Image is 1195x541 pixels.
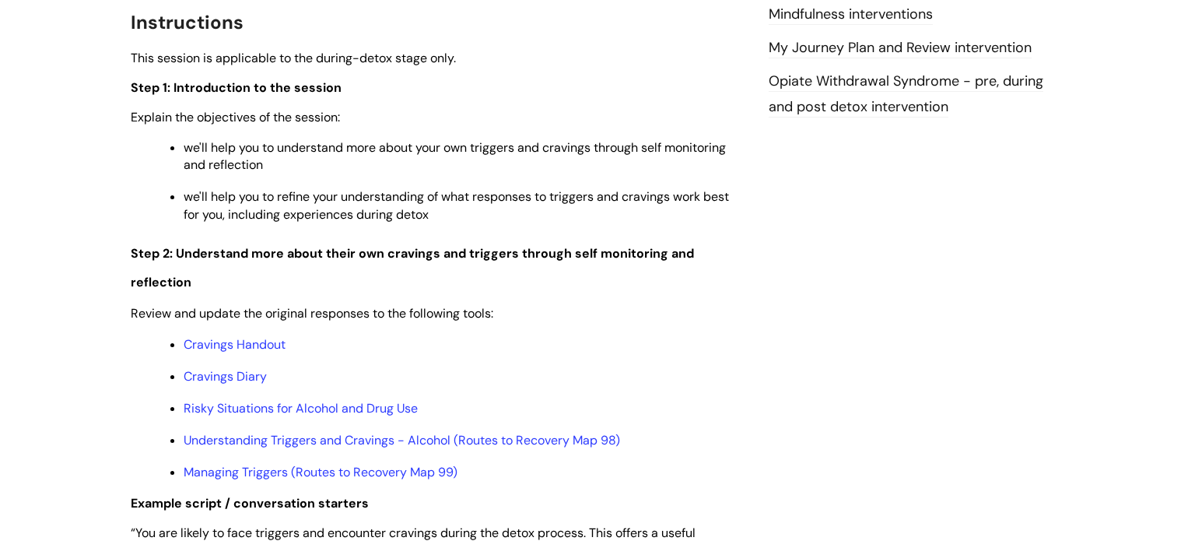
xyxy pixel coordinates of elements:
span: Step 1: Introduction to the session [131,79,342,96]
a: Managing Triggers (Routes to Recovery Map 99) [184,464,457,480]
span: Instructions [131,10,244,34]
a: Cravings Diary [184,368,267,385]
span: This session is applicable to the during-detox stage only. [131,50,456,66]
a: Cravings Handout [184,336,286,353]
span: Step 2: Understand more about their own cravings and triggers through self monitoring and reflection [131,245,694,290]
a: Mindfulness interventions [769,5,933,25]
strong: Example script / conversation starters [131,495,369,511]
span: we'll help you to refine your understanding of what responses to triggers and cravings work best ... [184,188,729,222]
a: My Journey Plan and Review intervention [769,38,1032,58]
span: Review and update the original responses to the following tools: [131,305,493,321]
span: Explain the objectives of the session: [131,109,340,125]
a: Understanding Triggers and Cravings - Alcohol (Routes to Recovery Map 98) [184,432,620,448]
a: Risky Situations for Alcohol and Drug Use [184,400,418,416]
a: Opiate Withdrawal Syndrome - pre, during and post detox intervention [769,72,1043,117]
span: we'll help you to understand more about your own triggers and cravings through self monitoring an... [184,139,726,173]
